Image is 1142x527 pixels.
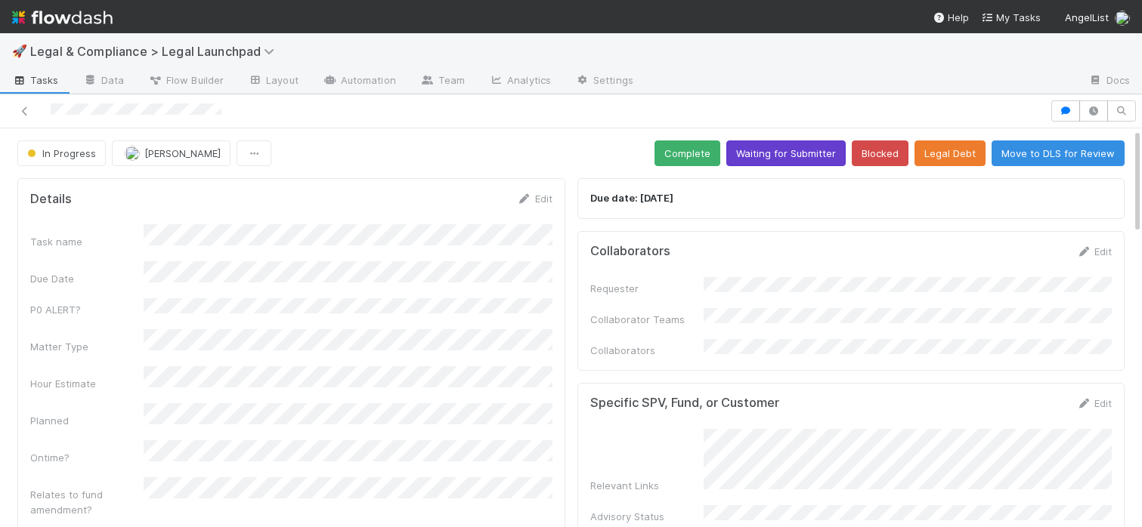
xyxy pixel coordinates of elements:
span: In Progress [24,147,96,159]
div: Collaborators [590,343,704,358]
div: Matter Type [30,339,144,354]
button: In Progress [17,140,106,166]
div: Advisory Status [590,509,704,524]
img: logo-inverted-e16ddd16eac7371096b0.svg [12,5,113,30]
span: AngelList [1065,11,1109,23]
a: Flow Builder [136,69,236,94]
a: My Tasks [981,10,1041,25]
a: Edit [1076,397,1112,409]
img: avatar_ba22fd42-677f-4b89-aaa3-073be741e398.png [1115,11,1130,26]
a: Edit [517,193,552,205]
div: Due Date [30,271,144,286]
button: Move to DLS for Review [992,140,1125,166]
div: P0 ALERT? [30,302,144,317]
button: Legal Debt [915,140,986,166]
button: Complete [655,140,720,166]
span: 🚀 [12,45,27,57]
h5: Specific SPV, Fund, or Customer [590,396,779,411]
div: Help [933,10,969,25]
div: Collaborator Teams [590,312,704,327]
a: Settings [563,69,645,94]
span: [PERSON_NAME] [144,147,221,159]
button: [PERSON_NAME] [112,140,231,166]
div: Task name [30,234,144,249]
a: Data [71,69,136,94]
span: My Tasks [981,11,1041,23]
span: Flow Builder [148,72,224,88]
div: Relevant Links [590,478,704,493]
div: Requester [590,281,704,296]
div: Hour Estimate [30,376,144,391]
div: Ontime? [30,450,144,465]
div: Relates to fund amendment? [30,487,144,517]
h5: Details [30,192,72,207]
span: Tasks [12,72,59,88]
img: avatar_b5be9b1b-4537-4870-b8e7-50cc2287641b.png [125,146,140,161]
a: Layout [236,69,311,94]
h5: Collaborators [590,244,670,259]
a: Docs [1076,69,1142,94]
strong: Due date: [DATE] [590,192,673,204]
button: Blocked [852,140,908,166]
a: Analytics [477,69,563,94]
a: Team [408,69,477,94]
a: Automation [311,69,408,94]
a: Edit [1076,245,1112,257]
div: Planned [30,413,144,428]
span: Legal & Compliance > Legal Launchpad [30,44,282,59]
button: Waiting for Submitter [726,140,846,166]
